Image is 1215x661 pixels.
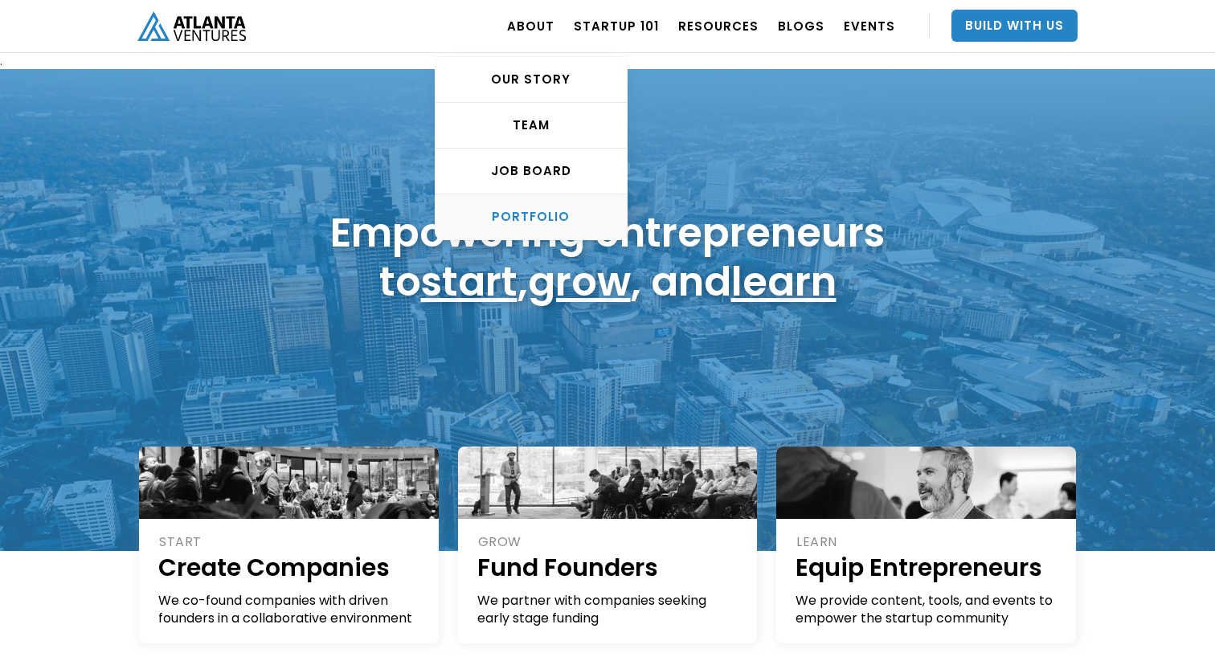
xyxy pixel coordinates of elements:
[330,208,885,306] h1: Empowering entrepreneurs to , , and
[436,209,627,225] div: PORTFOLIO
[528,253,631,310] a: grow
[436,103,627,149] a: TEAM
[436,57,627,103] a: OUR STORY
[436,163,627,179] div: Job Board
[477,592,740,627] div: We partner with companies seeking early stage funding
[731,253,837,310] a: learn
[436,194,627,239] a: PORTFOLIO
[436,71,627,88] div: OUR STORY
[139,447,439,643] a: STARTCreate CompaniesWe co-found companies with driven founders in a collaborative environment
[678,3,759,48] a: RESOURCES
[158,592,421,627] div: We co-found companies with driven founders in a collaborative environment
[436,117,627,133] div: TEAM
[776,447,1076,643] a: LEARNEquip EntrepreneursWe provide content, tools, and events to empower the startup community
[778,3,824,48] a: BLOGS
[158,551,421,584] h1: Create Companies
[796,533,1058,551] div: LEARN
[796,551,1058,584] h1: Equip Entrepreneurs
[574,3,659,48] a: Startup 101
[951,10,1078,42] a: Build With Us
[159,533,421,551] div: START
[844,3,895,48] a: EVENTS
[458,447,758,643] a: GROWFund FoundersWe partner with companies seeking early stage funding
[507,3,554,48] a: ABOUT
[796,592,1058,627] div: We provide content, tools, and events to empower the startup community
[478,533,740,551] div: GROW
[421,253,517,310] a: start
[477,551,740,584] h1: Fund Founders
[436,149,627,194] a: Job Board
